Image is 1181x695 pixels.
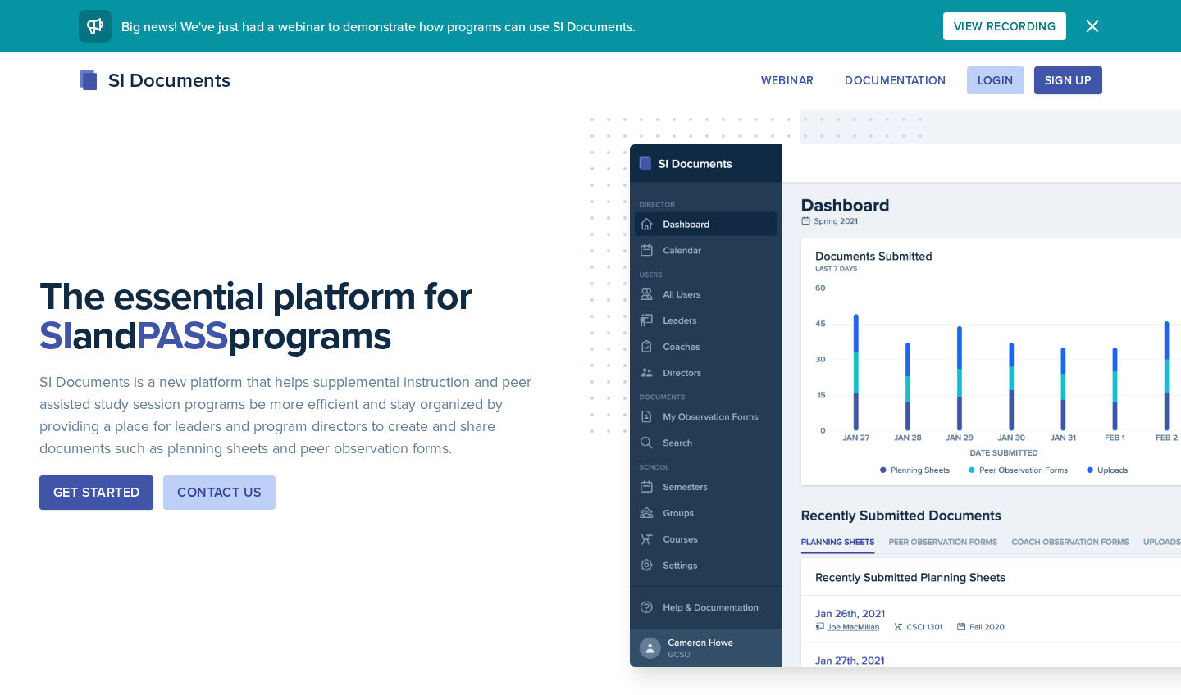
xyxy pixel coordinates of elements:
button: View Recording [943,12,1066,40]
button: Webinar [750,66,824,94]
button: Login [967,66,1024,94]
button: Sign Up [1034,66,1102,94]
button: Contact Us [163,475,276,510]
div: Contact Us [177,483,262,502]
span: Big news! We've just had a webinar to demonstrate how programs can use SI Documents. [121,17,636,35]
div: Sign Up [1045,74,1092,87]
div: View Recording [954,20,1056,33]
button: Documentation [834,66,957,94]
div: Get Started [53,483,139,502]
div: Webinar [761,74,814,87]
div: SI Documents [79,66,230,95]
div: Documentation [845,74,946,87]
button: Get Started [39,475,153,510]
div: Login [978,74,1014,87]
